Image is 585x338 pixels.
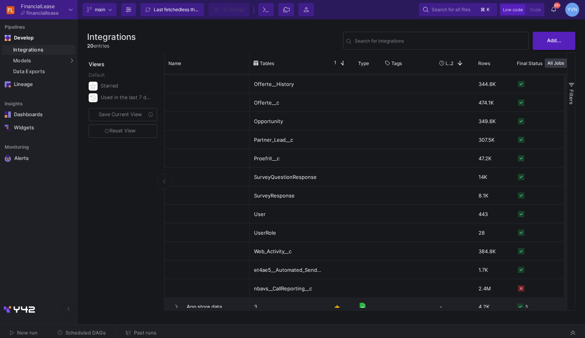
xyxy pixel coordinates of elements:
[87,52,160,68] div: Views
[2,67,75,77] a: Data Exports
[5,125,11,131] img: Navigation icon
[2,122,75,134] a: Navigation iconWidgets
[5,4,16,15] img: GqBB3sYz5Cjd0wdlerL82zSOkAwI3ybqdSLWwX09.png
[254,280,323,298] div: nbavs__CallReporting__c
[547,38,561,43] span: Add...
[563,3,579,17] button: YVN
[89,108,157,121] button: Save Current View
[26,10,59,15] div: financiallease
[2,152,75,165] a: Navigation iconAlerts
[2,45,75,55] a: Integrations
[99,112,142,117] span: Save Current View
[254,112,323,130] div: Opportunity
[5,112,11,118] img: Navigation icon
[358,60,369,66] span: Type
[530,7,541,12] span: Code
[87,92,159,103] button: Used in the last 7 days
[355,39,525,45] input: Search for name, tables, ...
[13,47,73,53] div: Integrations
[474,186,513,204] div: 8.1K
[13,69,73,75] div: Data Exports
[254,131,323,149] div: Partner_Lead__c
[13,58,31,64] span: Models
[181,7,229,12] span: less than a minute ago
[359,303,367,311] img: [Legacy] Google Sheets
[451,60,453,66] span: 2
[474,297,513,316] div: 4.2K
[254,75,323,93] div: Offerte__History
[87,42,136,50] div: entries
[432,4,470,15] span: Search for all files
[333,303,342,312] mat-icon: star
[168,60,181,66] span: Name
[554,2,560,9] span: 99+
[165,130,250,149] div: Press SPACE to select this row.
[5,81,11,88] img: Navigation icon
[87,32,136,42] h3: Integrations
[134,330,156,336] span: Past runs
[547,3,561,16] button: 99+
[525,298,528,316] div: 3
[474,242,513,260] div: 384.8K
[14,112,64,118] div: Dashboards
[474,261,513,279] div: 1.7K
[528,4,543,15] button: Code
[501,4,525,15] button: Low code
[105,128,136,134] span: Reset View
[17,330,38,336] span: New run
[165,186,250,204] div: Press SPACE to select this row.
[165,74,250,93] div: Press SPACE to select this row.
[254,94,323,112] div: Offerte__c
[480,5,485,14] span: ⌘
[5,35,11,41] img: Navigation icon
[165,167,250,186] div: Press SPACE to select this row.
[5,155,11,162] img: Navigation icon
[474,223,513,242] div: 28
[254,205,323,223] div: User
[14,155,65,162] div: Alerts
[165,149,250,167] div: Press SPACE to select this row.
[165,204,250,223] div: Press SPACE to select this row.
[474,149,513,167] div: 47.2K
[517,54,580,72] div: Final Status
[391,60,402,66] span: Tags
[87,43,94,49] span: 20
[446,60,451,66] span: Last Used
[87,80,159,92] button: Starred
[487,5,490,14] span: k
[533,32,575,50] button: Add...
[474,93,513,112] div: 474.1K
[478,5,493,14] button: ⌘k
[478,60,490,66] span: Rows
[545,58,567,68] button: All Jobs
[154,4,200,15] div: Last fetched
[65,330,106,336] span: Scheduled DAGs
[165,93,250,112] div: Press SPACE to select this row.
[254,187,323,205] div: SurveyResponse
[2,32,75,44] mat-expansion-panel-header: Navigation iconDevelop
[95,4,105,15] span: main
[141,3,204,16] button: Last fetchedless than a minute ago
[14,81,64,88] div: Lineage
[165,223,250,242] div: Press SPACE to select this row.
[165,279,250,297] div: Press SPACE to select this row.
[14,125,64,131] div: Widgets
[474,279,513,297] div: 2.4M
[165,242,250,260] div: Press SPACE to select this row.
[165,112,250,130] div: Press SPACE to select this row.
[254,168,323,186] div: SurveyQuestionResponse
[165,260,250,279] div: Press SPACE to select this row.
[474,168,513,186] div: 14K
[474,112,513,130] div: 349.6K
[436,297,474,316] div: -
[568,89,575,105] span: Filters
[101,80,153,92] div: Starred
[21,4,59,9] div: FinancialLease
[14,35,26,41] div: Develop
[182,298,245,316] span: App store data
[565,3,579,17] div: YVN
[254,298,323,316] p: 3
[254,261,323,279] div: et4ae5__Automated_Send__c
[254,149,323,168] div: Proefrit__c
[254,242,323,261] div: Web_Activity__c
